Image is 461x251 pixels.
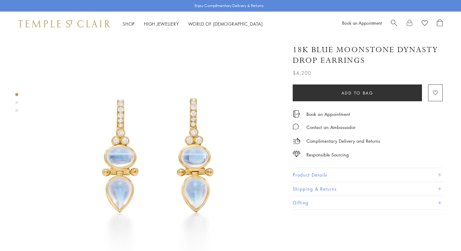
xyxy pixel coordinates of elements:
button: Add to bag [293,84,422,101]
h1: 18K Blue Moonstone Dynasty Drop Earrings [293,45,443,66]
p: Complimentary Delivery and Returns [306,137,380,145]
button: Shipping & Returns [293,182,443,196]
img: icon_delivery.svg [293,137,300,145]
div: Responsible Sourcing [306,151,349,159]
img: icon_sourcing.svg [293,151,300,157]
a: World of [DEMOGRAPHIC_DATA]World of [DEMOGRAPHIC_DATA] [188,21,263,27]
p: Enjoy Complimentary Delivery & Returns [195,3,264,9]
a: High JewelleryHigh Jewellery [144,21,179,27]
a: Search [391,19,397,28]
iframe: Gorgias live chat messenger [431,222,455,245]
a: Book an Appointment [342,20,382,26]
a: Book an Appointment [306,111,350,117]
button: Gifting [293,196,443,210]
a: View Wishlist [422,19,428,28]
img: Temple St. Clair [18,20,110,27]
span: Add to bag [341,90,373,96]
span: $4,200 [293,69,311,77]
div: Contact an Ambassador [306,124,356,131]
a: Open Shopping Bag [437,19,443,28]
img: icon_appointment.svg [293,110,300,117]
img: MessageIcon-01_2.svg [293,124,299,130]
div: Product gallery navigation [15,91,18,117]
button: Product Details [293,168,443,182]
nav: Main navigation [123,20,263,28]
a: ShopShop [123,21,135,27]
